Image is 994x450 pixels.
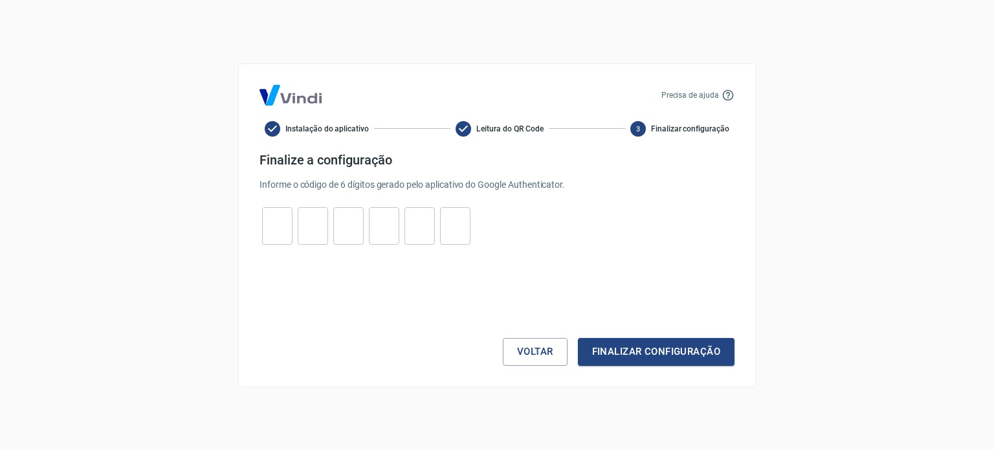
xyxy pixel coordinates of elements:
span: Instalação do aplicativo [285,123,369,135]
p: Precisa de ajuda [661,89,719,101]
text: 3 [636,124,640,133]
img: Logo Vind [260,85,322,106]
h4: Finalize a configuração [260,152,734,168]
p: Informe o código de 6 dígitos gerado pelo aplicativo do Google Authenticator. [260,178,734,192]
span: Finalizar configuração [651,123,729,135]
span: Leitura do QR Code [476,123,543,135]
button: Finalizar configuração [578,338,734,365]
button: Voltar [503,338,568,365]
